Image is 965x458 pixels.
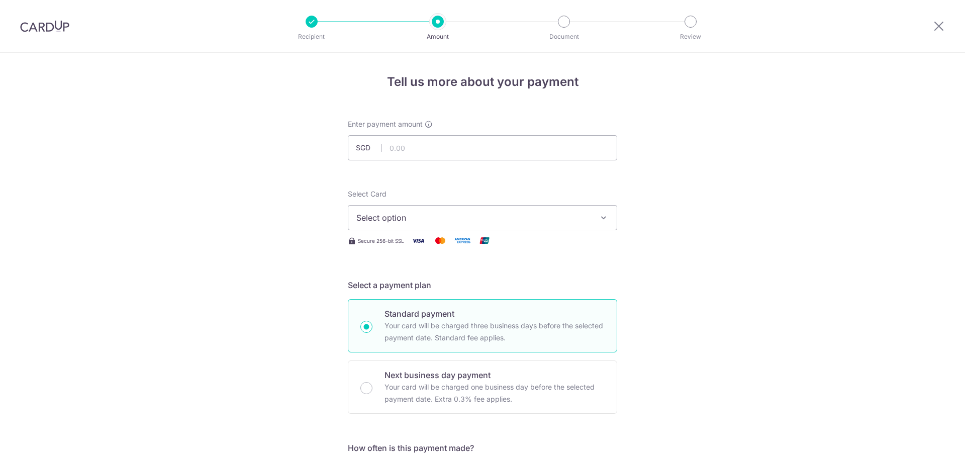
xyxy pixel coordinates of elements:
span: Select option [356,212,591,224]
span: Enter payment amount [348,119,423,129]
p: Amount [401,32,475,42]
img: Union Pay [474,234,495,247]
p: Your card will be charged one business day before the selected payment date. Extra 0.3% fee applies. [384,381,605,405]
span: SGD [356,143,382,153]
img: CardUp [20,20,69,32]
img: Visa [408,234,428,247]
span: Secure 256-bit SSL [358,237,404,245]
h4: Tell us more about your payment [348,73,617,91]
button: Select option [348,205,617,230]
span: translation missing: en.payables.payment_networks.credit_card.summary.labels.select_card [348,190,387,198]
img: Mastercard [430,234,450,247]
p: Your card will be charged three business days before the selected payment date. Standard fee appl... [384,320,605,344]
p: Review [653,32,728,42]
h5: Select a payment plan [348,279,617,291]
p: Next business day payment [384,369,605,381]
p: Recipient [274,32,349,42]
p: Standard payment [384,308,605,320]
input: 0.00 [348,135,617,160]
p: Document [527,32,601,42]
h5: How often is this payment made? [348,442,617,454]
img: American Express [452,234,472,247]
